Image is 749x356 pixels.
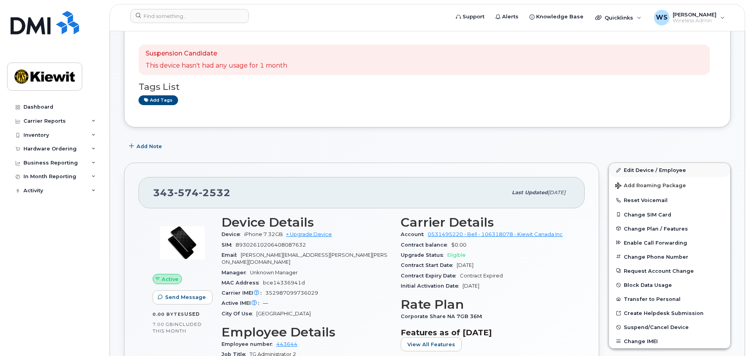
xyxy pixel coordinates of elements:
span: [DATE] [463,283,479,289]
span: Wireless Admin [673,18,717,24]
a: Add tags [139,95,178,105]
span: — [263,300,268,306]
h3: Carrier Details [401,215,571,229]
h3: Device Details [221,215,391,229]
span: 343 [153,187,230,199]
span: Add Roaming Package [615,182,686,190]
button: Reset Voicemail [609,193,730,207]
span: [GEOGRAPHIC_DATA] [256,311,311,317]
span: Contract Start Date [401,262,457,268]
iframe: Messenger Launcher [715,322,743,350]
button: View All Features [401,337,462,351]
span: Upgrade Status [401,252,447,258]
span: Enable Call Forwarding [624,240,687,245]
span: Corporate Share NA 7GB 36M [401,313,486,319]
span: used [184,311,200,317]
span: Device [221,231,244,237]
div: Quicklinks [590,10,647,25]
span: Active [162,275,178,283]
span: 0.00 Bytes [153,311,184,317]
p: Suspension Candidate [146,49,287,58]
a: 443644 [276,341,297,347]
span: Carrier IMEI [221,290,265,296]
h3: Tags List [139,82,716,92]
span: [PERSON_NAME] [673,11,717,18]
span: Contract Expiry Date [401,273,460,279]
span: Active IMEI [221,300,263,306]
button: Change IMEI [609,334,730,348]
span: Email [221,252,241,258]
div: William Sansom [648,10,730,25]
button: Enable Call Forwarding [609,236,730,250]
button: Add Note [124,139,169,153]
span: Quicklinks [605,14,633,21]
span: View All Features [407,341,455,348]
span: Eligible [447,252,466,258]
a: Alerts [490,9,524,25]
span: Contract balance [401,242,451,248]
span: iPhone 7 32GB [244,231,283,237]
span: WS [656,13,668,22]
span: included this month [153,321,202,334]
span: Knowledge Base [536,13,583,21]
span: Unknown Manager [250,270,298,275]
span: bce14336941d [263,280,305,286]
a: Create Helpdesk Submission [609,306,730,320]
span: Support [463,13,484,21]
span: [PERSON_NAME][EMAIL_ADDRESS][PERSON_NAME][PERSON_NAME][DOMAIN_NAME] [221,252,387,265]
span: 89302610206408087632 [236,242,306,248]
button: Suspend/Cancel Device [609,320,730,334]
span: Initial Activation Date [401,283,463,289]
span: Manager [221,270,250,275]
span: Suspend/Cancel Device [624,324,689,330]
span: [DATE] [548,190,565,195]
span: Contract Expired [460,273,503,279]
button: Request Account Change [609,264,730,278]
span: Add Note [137,143,162,150]
a: + Upgrade Device [286,231,332,237]
button: Send Message [153,290,212,304]
span: 574 [174,187,199,199]
button: Change SIM Card [609,208,730,222]
a: Knowledge Base [524,9,589,25]
span: 352987099736029 [265,290,318,296]
button: Block Data Usage [609,278,730,292]
span: 7.00 GB [153,322,173,327]
span: MAC Address [221,280,263,286]
a: Edit Device / Employee [609,163,730,177]
input: Find something... [130,9,249,23]
span: Account [401,231,428,237]
a: 0531495220 - Bell - 106318078 - Kiewit Canada Inc [428,231,563,237]
span: $0.00 [451,242,466,248]
span: Last updated [512,190,548,195]
button: Change Phone Number [609,250,730,264]
span: City Of Use [221,311,256,317]
span: 2532 [199,187,230,199]
a: Support [450,9,490,25]
button: Transfer to Personal [609,292,730,306]
h3: Features as of [DATE] [401,328,571,337]
span: [DATE] [457,262,474,268]
span: Alerts [502,13,519,21]
span: Change Plan / Features [624,225,688,231]
p: This device hasn't had any usage for 1 month [146,61,287,70]
span: Employee number [221,341,276,347]
button: Change Plan / Features [609,222,730,236]
button: Add Roaming Package [609,177,730,193]
span: SIM [221,242,236,248]
h3: Employee Details [221,325,391,339]
h3: Rate Plan [401,297,571,311]
span: Send Message [165,293,206,301]
img: image20231002-3703462-p7zgru.jpeg [159,219,206,266]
